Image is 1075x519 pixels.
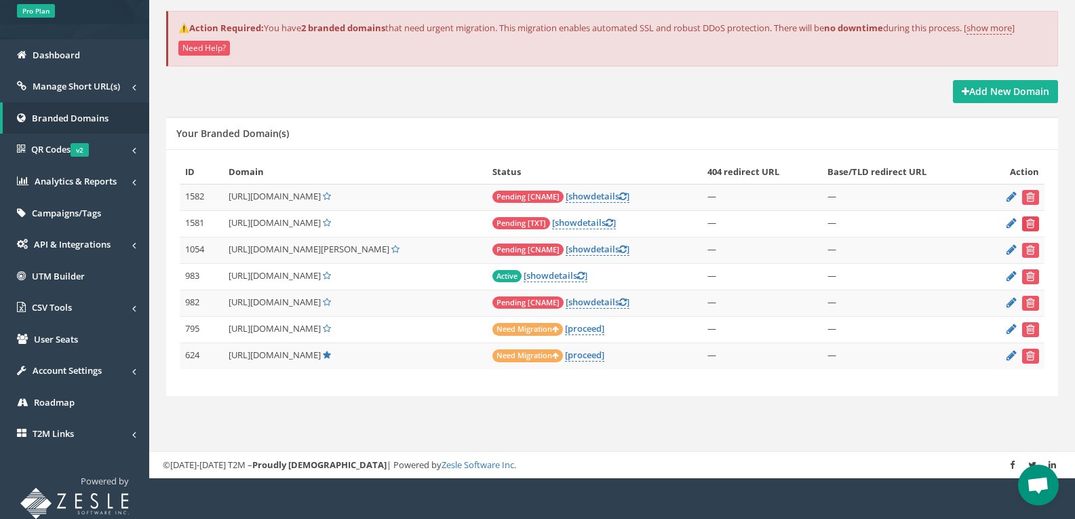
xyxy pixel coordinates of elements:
a: [showdetails] [524,269,587,282]
td: — [702,237,822,263]
div: ©[DATE]-[DATE] T2M – | Powered by [163,459,1061,472]
span: show [555,216,577,229]
td: — [822,184,981,210]
td: 1582 [180,184,223,210]
a: Set Default [323,296,331,308]
td: — [702,210,822,237]
span: Campaigns/Tags [32,207,101,219]
button: Need Help? [178,41,230,56]
span: Roadmap [34,396,75,408]
span: v2 [71,143,89,157]
th: Status [487,160,702,184]
span: T2M Links [33,427,74,440]
span: Dashboard [33,49,80,61]
a: Set Default [323,322,331,334]
th: Base/TLD redirect URL [822,160,981,184]
th: 404 redirect URL [702,160,822,184]
a: [showdetails] [566,296,629,309]
span: [URL][DOMAIN_NAME][PERSON_NAME] [229,243,389,255]
td: — [702,316,822,343]
span: show [526,269,549,282]
span: [URL][DOMAIN_NAME] [229,349,321,361]
a: [proceed] [565,322,604,335]
span: Need Migration [492,323,563,336]
a: Add New Domain [953,80,1058,103]
a: [showdetails] [566,243,629,256]
a: Set Default [323,269,331,282]
a: Open chat [1018,465,1059,505]
span: User Seats [34,333,78,345]
a: Set Default [323,216,331,229]
span: [URL][DOMAIN_NAME] [229,296,321,308]
strong: no downtime [824,22,883,34]
span: [URL][DOMAIN_NAME] [229,216,321,229]
td: 1054 [180,237,223,263]
span: Powered by [81,475,129,487]
td: 624 [180,343,223,369]
span: show [568,296,591,308]
h5: Your Branded Domain(s) [176,128,289,138]
span: QR Codes [31,143,89,155]
p: You have that need urgent migration. This migration enables automated SSL and robust DDoS protect... [178,22,1047,35]
span: Analytics & Reports [35,175,117,187]
td: — [702,263,822,290]
span: Pending [CNAME] [492,296,564,309]
td: — [822,210,981,237]
a: Default [323,349,331,361]
td: — [822,343,981,369]
td: 983 [180,263,223,290]
span: [URL][DOMAIN_NAME] [229,269,321,282]
span: Pro Plan [17,4,55,18]
td: — [822,263,981,290]
span: Manage Short URL(s) [33,80,120,92]
a: Zesle Software Inc. [442,459,516,471]
span: UTM Builder [32,270,85,282]
span: Branded Domains [32,112,109,124]
span: Active [492,270,522,282]
td: — [702,184,822,210]
span: [URL][DOMAIN_NAME] [229,190,321,202]
th: Action [981,160,1044,184]
span: Account Settings [33,364,102,377]
span: show [568,190,591,202]
td: — [822,316,981,343]
a: Set Default [323,190,331,202]
td: — [702,343,822,369]
td: 982 [180,290,223,316]
td: — [822,237,981,263]
a: [showdetails] [566,190,629,203]
a: Set Default [391,243,399,255]
th: ID [180,160,223,184]
td: — [702,290,822,316]
strong: Proudly [DEMOGRAPHIC_DATA] [252,459,387,471]
a: show more [966,22,1012,35]
strong: ⚠️Action Required: [178,22,264,34]
td: 795 [180,316,223,343]
strong: 2 branded domains [301,22,385,34]
th: Domain [223,160,487,184]
strong: Add New Domain [962,85,1049,98]
span: show [568,243,591,255]
td: — [822,290,981,316]
span: [URL][DOMAIN_NAME] [229,322,321,334]
span: Pending [TXT] [492,217,550,229]
span: Need Migration [492,349,563,362]
td: 1581 [180,210,223,237]
a: [showdetails] [552,216,616,229]
span: Pending [CNAME] [492,244,564,256]
span: CSV Tools [32,301,72,313]
span: API & Integrations [34,238,111,250]
a: [proceed] [565,349,604,362]
span: Pending [CNAME] [492,191,564,203]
